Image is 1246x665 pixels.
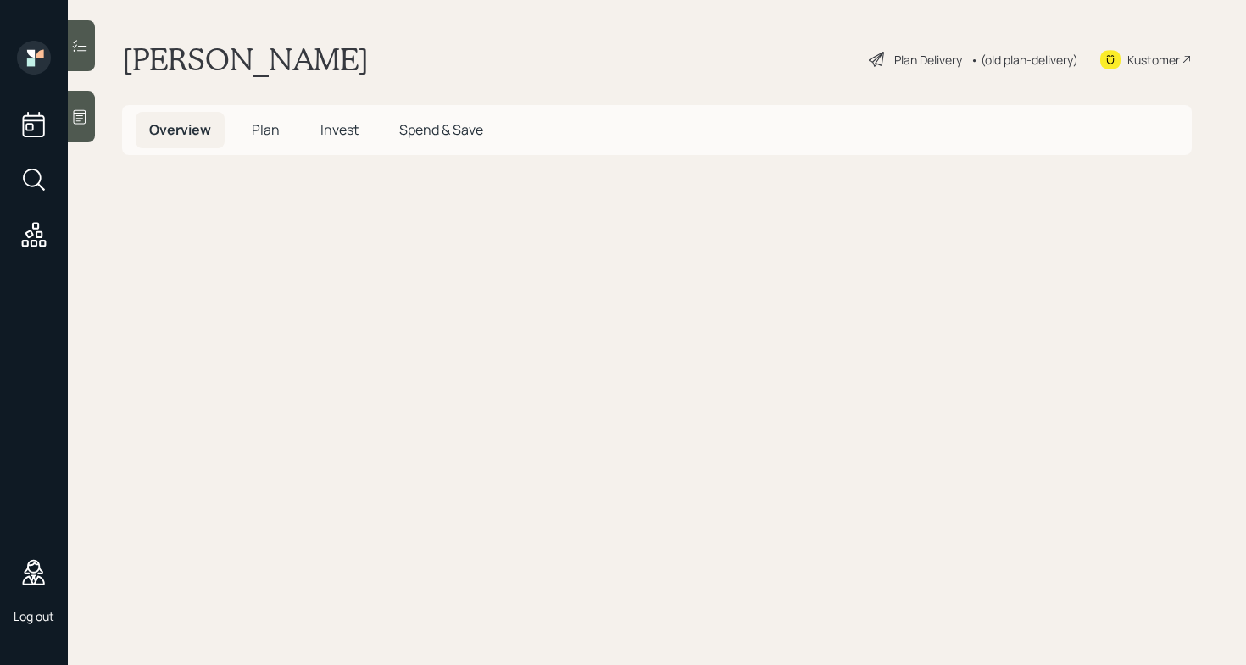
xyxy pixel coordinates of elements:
h1: [PERSON_NAME] [122,41,369,78]
div: Kustomer [1127,51,1180,69]
span: Spend & Save [399,120,483,139]
span: Plan [252,120,280,139]
span: Invest [320,120,359,139]
span: Overview [149,120,211,139]
div: Plan Delivery [894,51,962,69]
div: Log out [14,608,54,624]
div: • (old plan-delivery) [971,51,1078,69]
